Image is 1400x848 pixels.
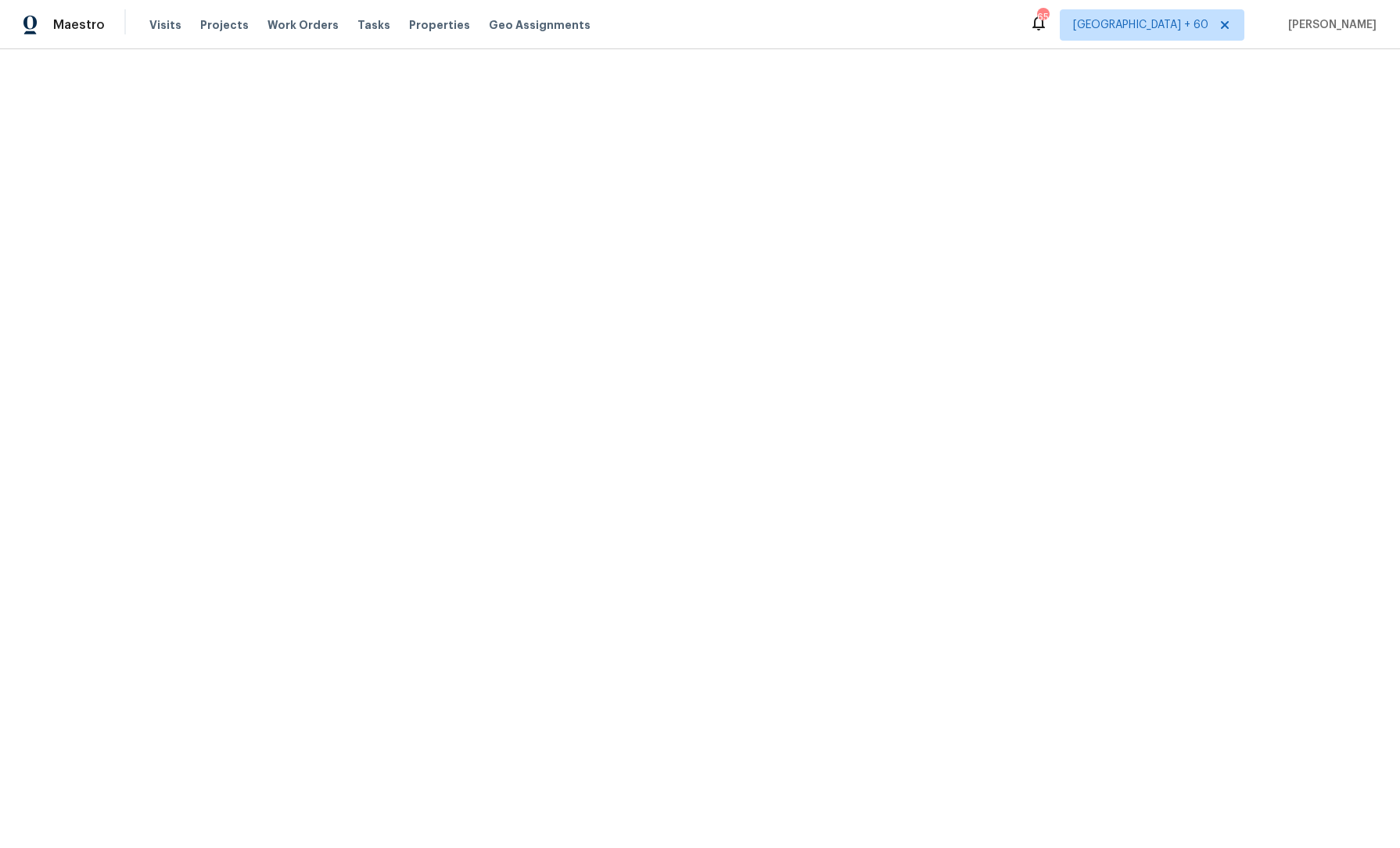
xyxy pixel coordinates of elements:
span: Visits [149,17,181,33]
span: Work Orders [267,17,339,33]
span: [PERSON_NAME] [1282,17,1377,33]
span: Properties [409,17,470,33]
span: Projects [200,17,249,33]
span: Geo Assignments [489,17,591,33]
span: [GEOGRAPHIC_DATA] + 60 [1073,17,1208,33]
span: Maestro [53,17,105,33]
span: Tasks [357,20,390,30]
div: 650 [1037,9,1048,25]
